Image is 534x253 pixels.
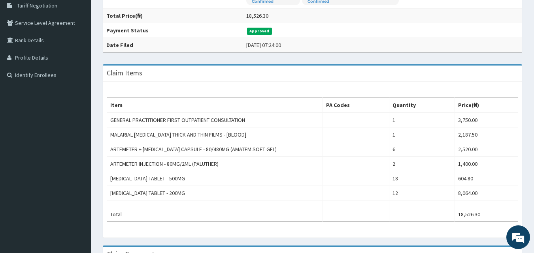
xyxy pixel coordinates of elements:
div: [DATE] 07:24:00 [246,41,281,49]
td: 2 [389,157,455,171]
td: GENERAL PRACTITIONER FIRST OUTPATIENT CONSULTATION [107,112,323,127]
td: 8,064.00 [455,186,518,201]
td: Total [107,207,323,222]
td: 604.80 [455,171,518,186]
th: Total Price(₦) [103,9,243,23]
td: 12 [389,186,455,201]
td: 6 [389,142,455,157]
td: 18,526.30 [455,207,518,222]
th: Quantity [389,98,455,113]
td: ARTEMETER + [MEDICAL_DATA] CAPSULE - 80/480MG (AMATEM SOFT GEL) [107,142,323,157]
td: [MEDICAL_DATA] TABLET - 500MG [107,171,323,186]
img: d_794563401_company_1708531726252_794563401 [15,39,32,59]
div: Minimize live chat window [130,4,149,23]
td: 1 [389,112,455,127]
th: Date Filed [103,38,243,52]
th: Payment Status [103,23,243,38]
textarea: Type your message and hit 'Enter' [4,169,151,197]
td: 3,750.00 [455,112,518,127]
div: 18,526.30 [246,12,268,20]
h3: Claim Items [107,69,142,77]
td: ARTEMETER INJECTION - 80MG/2ML (PALUTHER) [107,157,323,171]
td: [MEDICAL_DATA] TABLET - 200MG [107,186,323,201]
span: Approved [247,28,272,35]
th: Price(₦) [455,98,518,113]
div: Chat with us now [41,44,133,54]
td: 1,400.00 [455,157,518,171]
td: 1 [389,127,455,142]
span: We're online! [46,76,109,156]
td: 2,187.50 [455,127,518,142]
span: Tariff Negotiation [17,2,57,9]
td: ------ [389,207,455,222]
th: Item [107,98,323,113]
td: 2,520.00 [455,142,518,157]
td: MALARIAL [MEDICAL_DATA] THICK AND THIN FILMS - [BLOOD] [107,127,323,142]
th: PA Codes [323,98,389,113]
td: 18 [389,171,455,186]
